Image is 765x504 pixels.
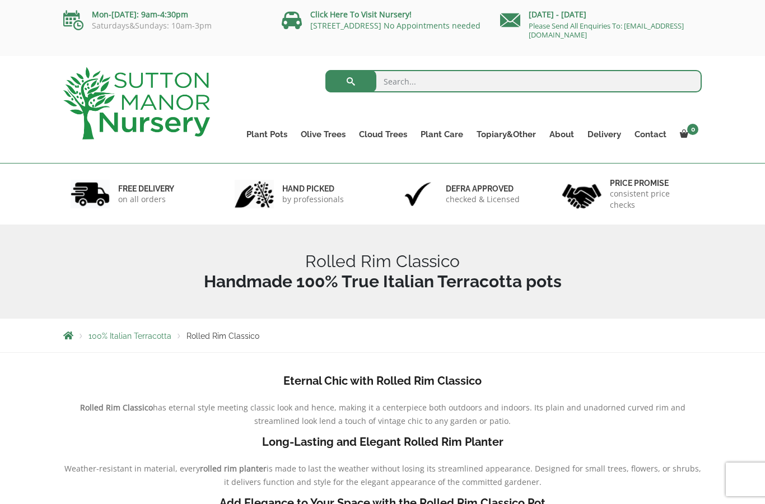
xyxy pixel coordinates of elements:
[687,124,698,135] span: 0
[581,127,628,142] a: Delivery
[63,331,702,340] nav: Breadcrumbs
[282,194,344,205] p: by professionals
[118,194,174,205] p: on all orders
[283,374,482,388] b: Eternal Chic with Rolled Rim Classico
[71,180,110,208] img: 1.jpg
[64,463,200,474] span: Weather-resistant in material, every
[446,184,520,194] h6: Defra approved
[282,184,344,194] h6: hand picked
[398,180,437,208] img: 3.jpg
[262,435,503,449] b: Long-Lasting and Elegant Rolled Rim Planter
[224,463,701,487] span: is made to last the weather without losing its streamlined appearance. Designed for small trees, ...
[610,178,695,188] h6: Price promise
[673,127,702,142] a: 0
[500,8,702,21] p: [DATE] - [DATE]
[186,332,259,340] span: Rolled Rim Classico
[562,177,601,211] img: 4.jpg
[414,127,470,142] a: Plant Care
[200,463,267,474] b: rolled rim planter
[446,194,520,205] p: checked & Licensed
[63,8,265,21] p: Mon-[DATE]: 9am-4:30pm
[80,402,153,413] b: Rolled Rim Classico
[529,21,684,40] a: Please Send All Enquiries To: [EMAIL_ADDRESS][DOMAIN_NAME]
[235,180,274,208] img: 2.jpg
[310,9,412,20] a: Click Here To Visit Nursery!
[610,188,695,211] p: consistent price checks
[352,127,414,142] a: Cloud Trees
[88,332,171,340] a: 100% Italian Terracotta
[470,127,543,142] a: Topiary&Other
[63,67,210,139] img: logo
[63,251,702,292] h1: Rolled Rim Classico
[543,127,581,142] a: About
[240,127,294,142] a: Plant Pots
[628,127,673,142] a: Contact
[153,402,685,426] span: has eternal style meeting classic look and hence, making it a centerpiece both outdoors and indoo...
[63,21,265,30] p: Saturdays&Sundays: 10am-3pm
[118,184,174,194] h6: FREE DELIVERY
[310,20,481,31] a: [STREET_ADDRESS] No Appointments needed
[325,70,702,92] input: Search...
[294,127,352,142] a: Olive Trees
